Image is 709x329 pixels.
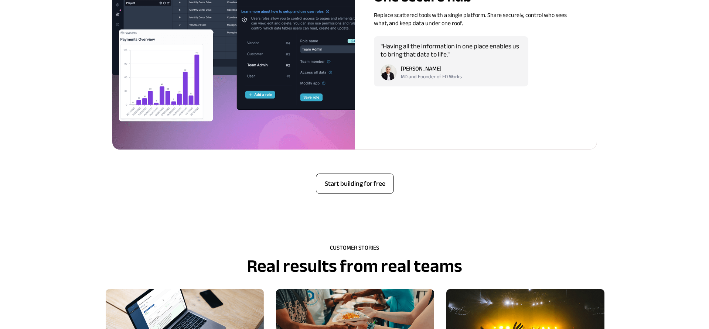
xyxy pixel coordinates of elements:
[401,72,462,82] span: MD and Founder of FD Works
[381,40,519,61] span: "Having all the information in one place enables us to bring that data to life."
[401,63,442,74] span: [PERSON_NAME]
[316,180,393,188] span: Start building for free
[374,10,567,29] span: Replace scattered tools with a single platform. Share securely, control who sees what, and keep d...
[247,250,462,283] span: Real results from real teams
[316,174,394,194] a: Start building for free
[330,242,379,253] span: CUSTOMER STORIES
